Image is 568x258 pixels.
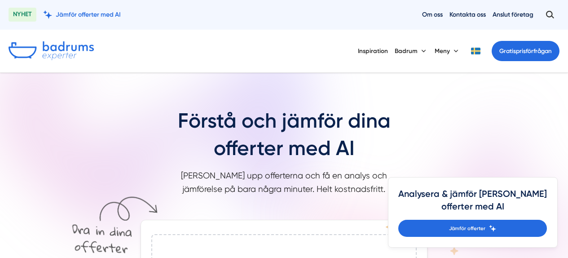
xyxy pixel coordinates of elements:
[492,41,559,61] a: Gratisprisförfrågan
[398,220,547,237] a: Jämför offerter
[449,224,485,232] span: Jämför offerter
[398,188,547,220] h4: Analysera & jämför [PERSON_NAME] offerter med AI
[55,107,514,169] h1: Förstå och jämför dina offerter med AI
[9,8,36,22] span: NYHET
[395,40,428,62] button: Badrum
[9,41,94,60] img: Badrumsexperter.se logotyp
[499,48,516,54] span: Gratis
[56,10,121,19] span: Jämför offerter med AI
[43,10,121,19] a: Jämför offerter med AI
[449,10,486,19] a: Kontakta oss
[358,40,388,62] a: Inspiration
[493,10,533,19] a: Anslut företag
[422,10,443,19] a: Om oss
[435,40,460,62] button: Meny
[175,169,393,200] p: [PERSON_NAME] upp offerterna och få en analys och jämförelse på bara några minuter. Helt kostnads...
